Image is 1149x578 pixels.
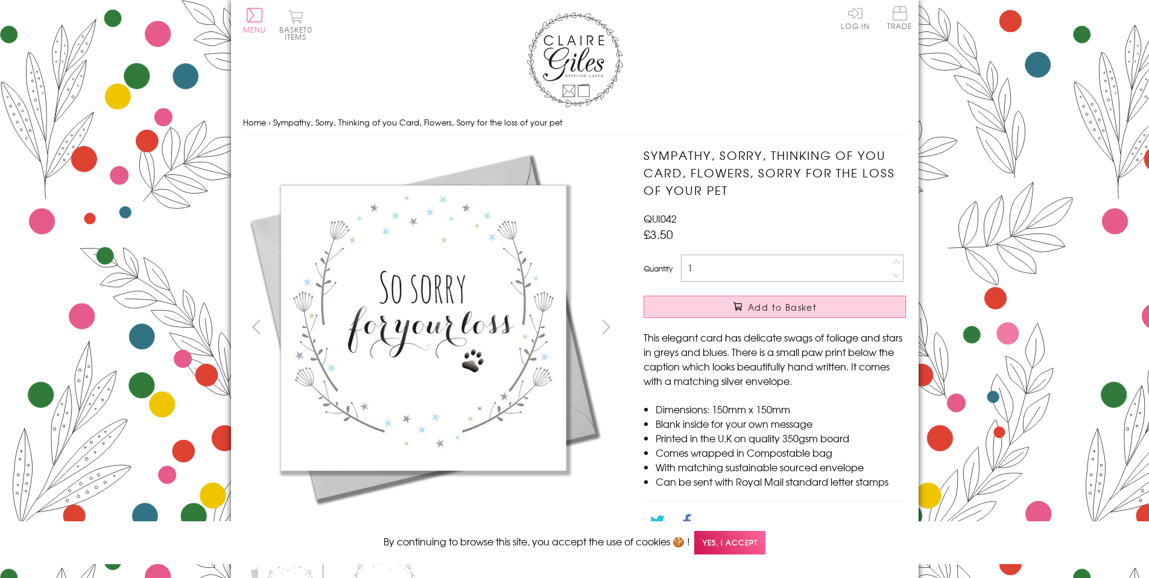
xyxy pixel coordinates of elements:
[285,24,312,42] span: 0 items
[243,8,267,33] button: Menu
[887,6,913,32] a: Trade
[644,226,673,243] span: £3.50
[656,402,906,416] li: Dimensions: 150mm x 150mm
[644,263,673,274] label: Quantity
[273,116,562,128] span: Sympathy, Sorry, Thinking of you Card, Flowers, Sorry for the loss of your pet
[656,445,906,460] li: Comes wrapped in Compostable bag
[644,296,906,318] button: Add to Basket
[527,12,623,107] img: Claire Giles Greetings Cards
[243,24,267,35] span: Menu
[748,301,817,313] span: Add to Basket
[656,474,906,489] li: Can be sent with Royal Mail standard letter stamps
[268,116,271,128] span: ›
[243,116,266,128] a: Home
[644,147,906,198] h1: Sympathy, Sorry, Thinking of you Card, Flowers, Sorry for the loss of your pet
[243,147,605,509] img: Sympathy, Sorry, Thinking of you Card, Flowers, Sorry for the loss of your pet
[656,416,906,431] li: Blank inside for your own message
[644,330,906,388] p: This elegant card has delicate swags of foliage and stars in greys and blues. There is a small pa...
[841,6,870,30] a: Log In
[243,313,270,340] button: prev
[644,211,677,226] span: QUI042
[694,531,765,554] span: Yes, I accept
[279,10,312,40] button: Basket0 items
[592,313,619,340] button: next
[656,460,906,474] li: With matching sustainable sourced envelope
[243,110,907,135] nav: breadcrumbs
[887,6,913,30] span: Trade
[656,431,906,445] li: Printed in the U.K on quality 350gsm board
